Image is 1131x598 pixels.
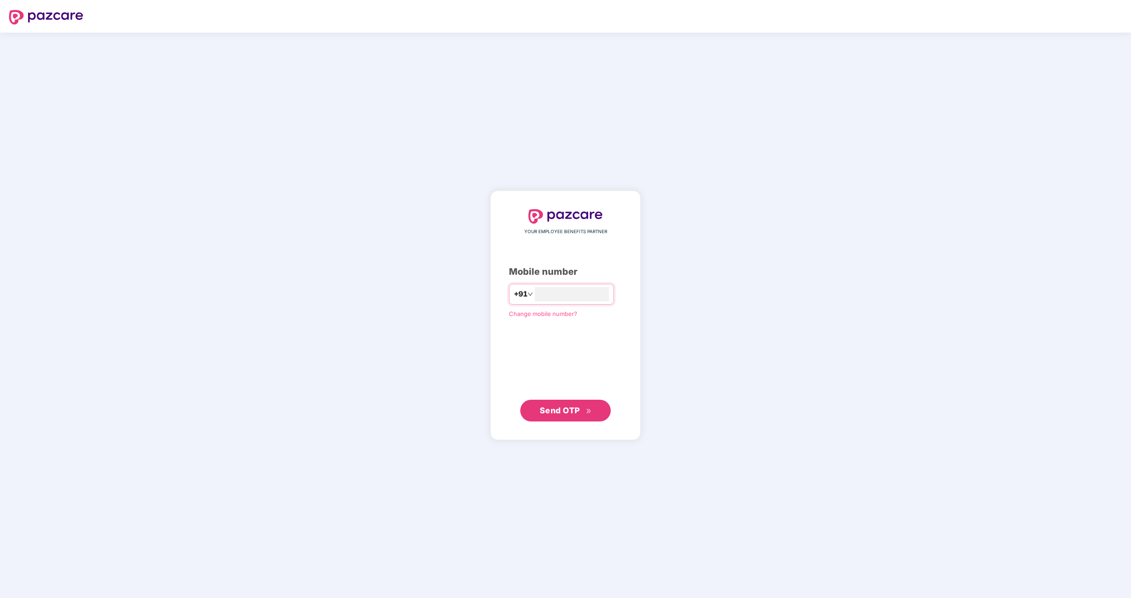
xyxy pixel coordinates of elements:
[509,265,622,279] div: Mobile number
[520,400,611,421] button: Send OTPdouble-right
[528,209,603,224] img: logo
[514,288,527,300] span: +91
[509,310,577,317] a: Change mobile number?
[540,406,580,415] span: Send OTP
[9,10,83,24] img: logo
[586,408,592,414] span: double-right
[527,292,533,297] span: down
[524,228,607,235] span: YOUR EMPLOYEE BENEFITS PARTNER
